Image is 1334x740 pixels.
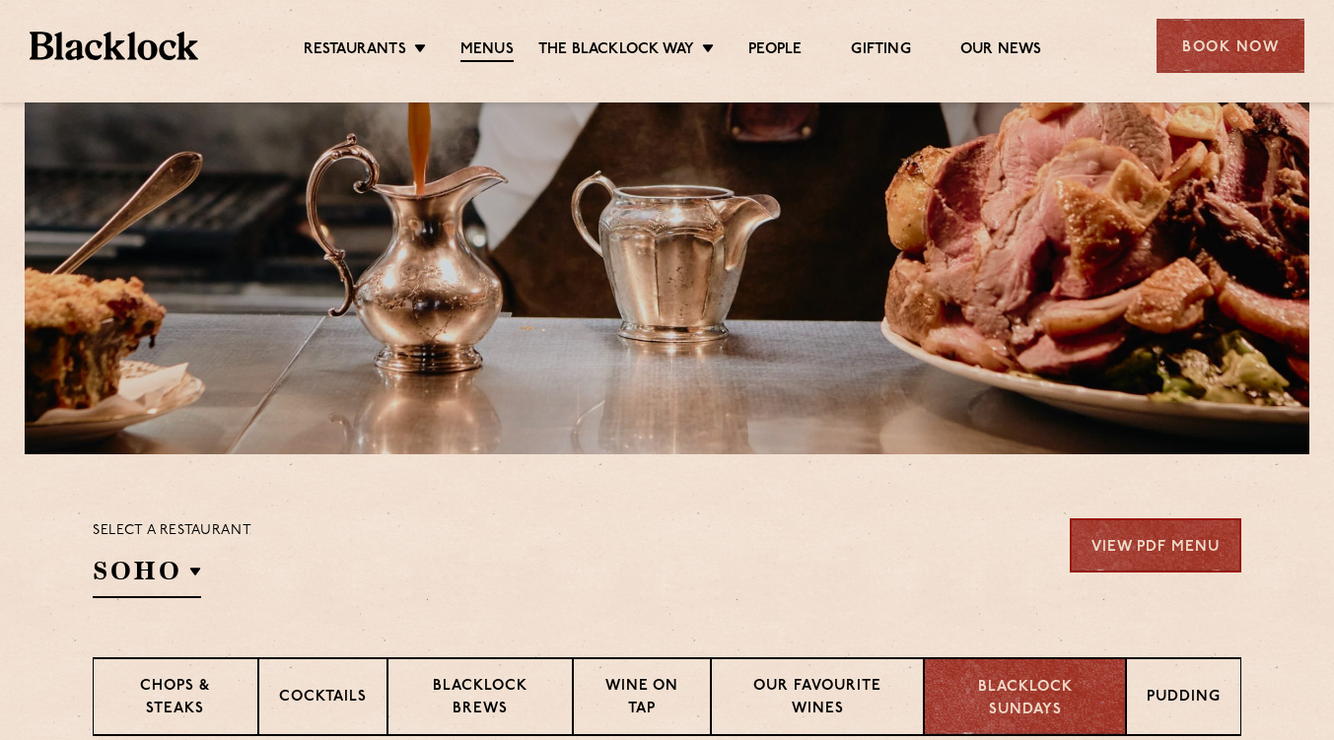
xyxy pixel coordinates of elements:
a: View PDF Menu [1070,518,1241,572]
div: Book Now [1157,19,1304,73]
p: Cocktails [279,687,367,711]
p: Wine on Tap [594,676,691,722]
a: Menus [460,40,514,62]
p: Pudding [1147,687,1221,711]
a: Restaurants [304,40,406,60]
p: Our favourite wines [732,676,903,722]
p: Blacklock Brews [408,676,552,722]
a: Gifting [851,40,910,60]
h2: SOHO [93,554,201,598]
a: The Blacklock Way [538,40,694,60]
a: Our News [960,40,1042,60]
p: Chops & Steaks [113,676,238,722]
p: Blacklock Sundays [945,677,1105,721]
a: People [748,40,802,60]
p: Select a restaurant [93,518,251,544]
img: BL_Textured_Logo-footer-cropped.svg [30,32,198,60]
